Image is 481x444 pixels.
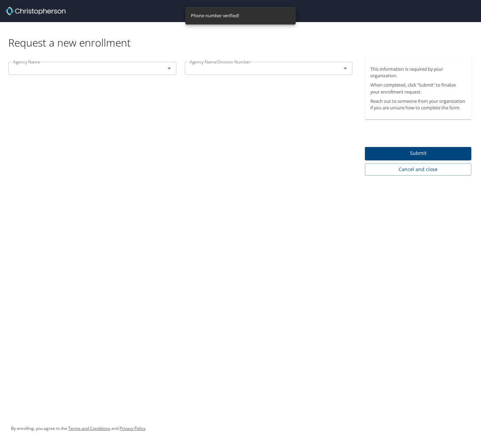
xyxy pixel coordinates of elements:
[11,420,146,437] div: By enrolling, you agree to the and .
[340,63,350,73] button: Open
[370,165,466,174] span: Cancel and close
[370,149,466,158] span: Submit
[164,63,174,73] button: Open
[6,7,65,15] img: cbt logo
[370,66,466,79] p: This information is required by your organization.
[370,82,466,95] p: When completed, click “Submit” to finalize your enrollment request.
[365,147,471,160] button: Submit
[370,98,466,111] p: Reach out to someone from your organization if you are unsure how to complete the form.
[8,22,477,49] div: Request a new enrollment
[120,425,145,431] a: Privacy Policy
[191,9,239,22] div: Phone number verified!
[68,425,110,431] a: Terms and Conditions
[365,163,471,176] button: Cancel and close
